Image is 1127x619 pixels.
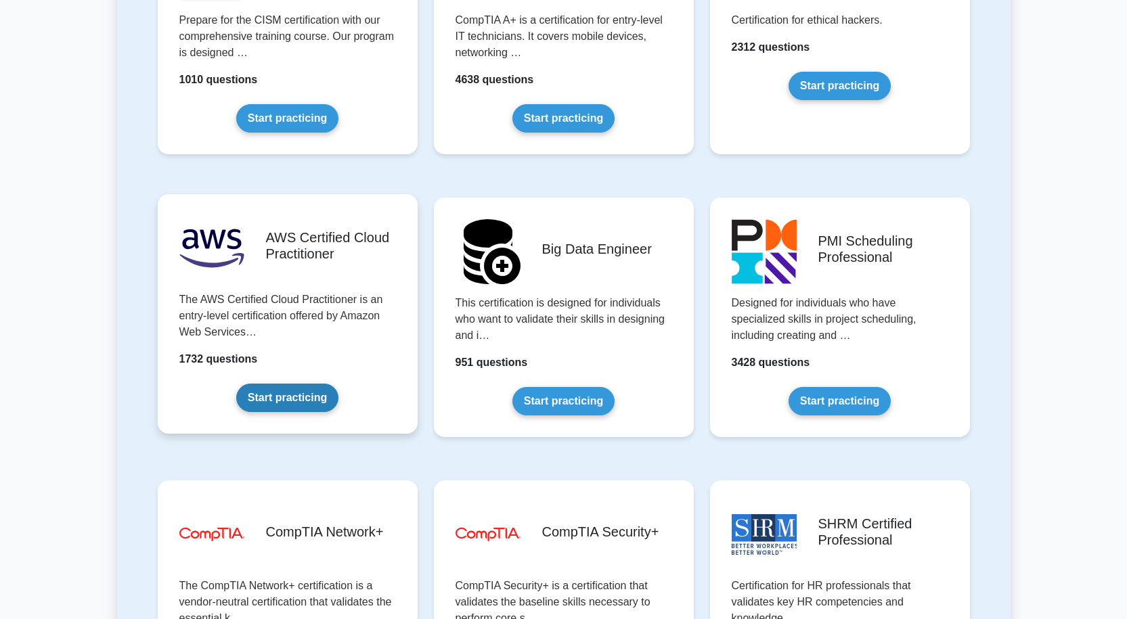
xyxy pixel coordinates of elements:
[236,384,338,412] a: Start practicing
[789,72,891,100] a: Start practicing
[512,104,615,133] a: Start practicing
[512,387,615,415] a: Start practicing
[789,387,891,415] a: Start practicing
[236,104,338,133] a: Start practicing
